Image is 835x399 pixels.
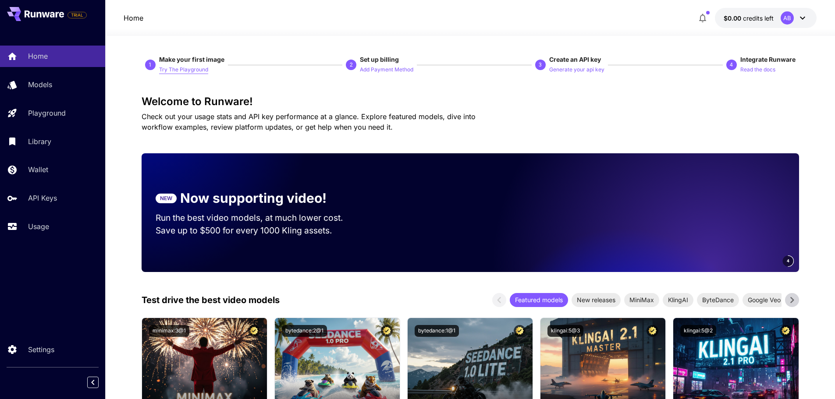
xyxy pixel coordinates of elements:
p: Run the best video models, at much lower cost. [156,212,360,224]
p: Generate your api key [549,66,604,74]
div: New releases [572,293,621,307]
nav: breadcrumb [124,13,143,23]
button: Certified Model – Vetted for best performance and includes a commercial license. [647,325,658,337]
p: Playground [28,108,66,118]
span: MiniMax [624,295,659,304]
p: Save up to $500 for every 1000 Kling assets. [156,224,360,237]
p: Home [28,51,48,61]
p: API Keys [28,193,57,203]
span: New releases [572,295,621,304]
span: Add your payment card to enable full platform functionality. [68,10,87,20]
button: klingai:5@2 [680,325,716,337]
button: Certified Model – Vetted for best performance and includes a commercial license. [381,325,393,337]
span: Set up billing [360,56,399,63]
div: AB [781,11,794,25]
button: Generate your api key [549,64,604,74]
p: 1 [149,61,152,69]
div: Collapse sidebar [94,374,105,390]
p: Wallet [28,164,48,175]
span: Check out your usage stats and API key performance at a glance. Explore featured models, dive int... [142,112,476,131]
p: Test drive the best video models [142,293,280,307]
button: Read the docs [740,64,775,74]
span: $0.00 [724,14,743,22]
span: 4 [787,258,789,264]
p: Models [28,79,52,90]
button: klingai:5@3 [547,325,583,337]
p: Try The Playground [159,66,208,74]
p: 2 [350,61,353,69]
button: bytedance:2@1 [282,325,327,337]
button: minimax:3@1 [149,325,189,337]
div: Google Veo [743,293,786,307]
div: MiniMax [624,293,659,307]
div: Featured models [510,293,568,307]
p: Usage [28,221,49,232]
span: TRIAL [68,12,86,18]
a: Home [124,13,143,23]
button: Collapse sidebar [87,377,99,388]
p: NEW [160,194,172,202]
span: Create an API key [549,56,601,63]
p: Read the docs [740,66,775,74]
button: Certified Model – Vetted for best performance and includes a commercial license. [780,325,792,337]
p: Settings [28,344,54,355]
span: ByteDance [697,295,739,304]
p: Library [28,136,51,147]
span: Featured models [510,295,568,304]
span: Integrate Runware [740,56,796,63]
p: 4 [730,61,733,69]
p: Now supporting video! [180,188,327,208]
h3: Welcome to Runware! [142,95,799,108]
span: Google Veo [743,295,786,304]
span: Make your first image [159,56,224,63]
span: KlingAI [663,295,693,304]
span: credits left [743,14,774,22]
button: $0.00AB [715,8,817,28]
div: $0.00 [724,14,774,23]
p: Add Payment Method [360,66,413,74]
button: Certified Model – Vetted for best performance and includes a commercial license. [514,325,526,337]
div: ByteDance [697,293,739,307]
p: 3 [539,61,542,69]
button: bytedance:1@1 [415,325,459,337]
button: Add Payment Method [360,64,413,74]
div: KlingAI [663,293,693,307]
button: Try The Playground [159,64,208,74]
button: Certified Model – Vetted for best performance and includes a commercial license. [248,325,260,337]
